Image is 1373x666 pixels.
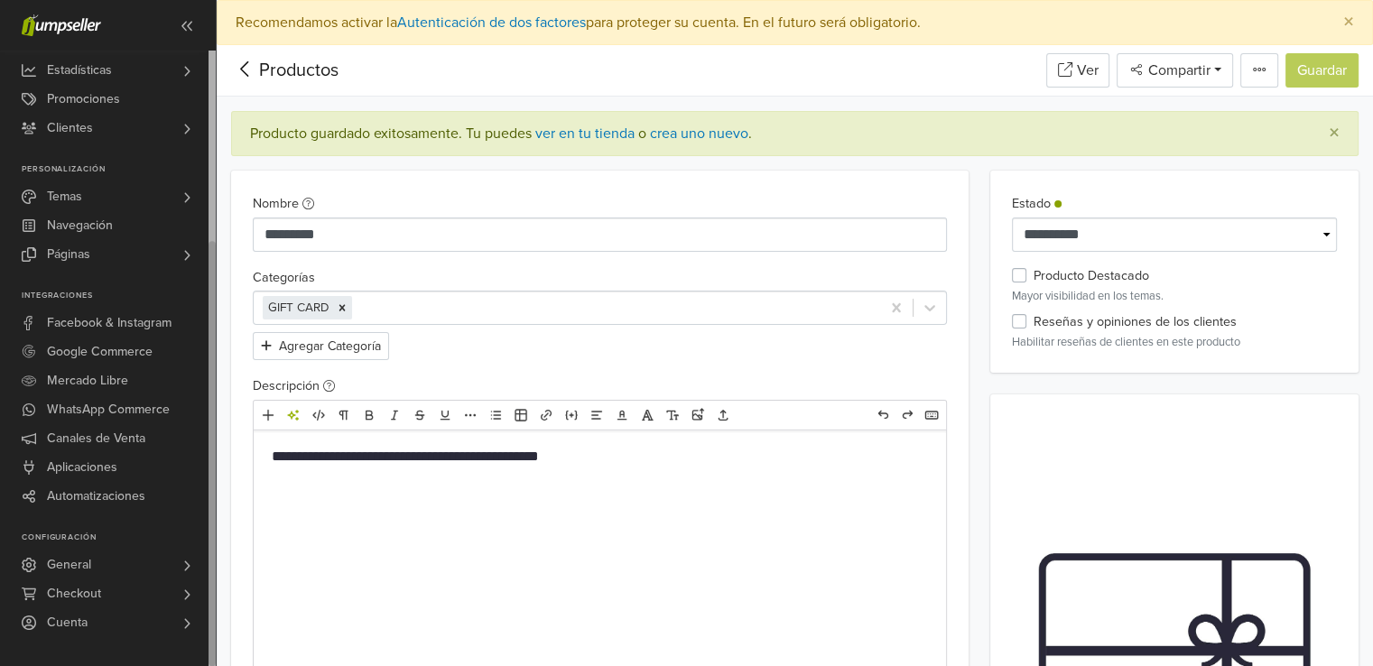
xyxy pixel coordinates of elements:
[509,403,533,427] a: Tabla
[47,550,91,579] span: General
[47,240,90,269] span: Páginas
[661,403,684,427] a: Tamaño de fuente
[253,194,314,214] label: Nombre
[47,182,82,211] span: Temas
[585,403,608,427] a: Alineación
[47,309,172,338] span: Facebook & Instagram
[47,366,128,395] span: Mercado Libre
[332,296,352,319] div: Remove [object Object]
[711,403,735,427] a: Subir archivos
[1012,288,1337,305] p: Mayor visibilidad en los temas.
[1325,1,1372,44] button: Close
[22,291,216,301] p: Integraciones
[895,403,919,427] a: Rehacer
[253,332,389,360] button: Agregar Categoría
[1034,266,1149,286] label: Producto Destacado
[871,403,895,427] a: Deshacer
[47,114,93,143] span: Clientes
[47,338,153,366] span: Google Commerce
[408,403,431,427] a: Eliminado
[256,403,280,427] a: Añadir
[268,301,329,315] span: GIFT CARD
[332,403,356,427] a: Formato
[253,268,315,288] label: Categorías
[47,56,112,85] span: Estadísticas
[920,403,943,427] a: Atajos
[22,532,216,543] p: Configuración
[459,403,482,427] a: Más formato
[47,453,117,482] span: Aplicaciones
[357,403,381,427] a: Negrita
[462,125,532,143] span: Tu puedes
[1012,194,1062,214] label: Estado
[253,376,335,396] label: Descripción
[1117,53,1233,88] button: Compartir
[1329,120,1340,146] span: ×
[397,14,586,32] a: Autenticación de dos factores
[1012,334,1337,351] p: Habilitar reseñas de clientes en este producto
[307,403,330,427] a: HTML
[250,123,1300,144] div: Producto guardado exitosamente. .
[635,403,659,427] a: Fuente
[1343,9,1354,35] span: ×
[1311,112,1358,155] button: Close
[635,125,646,143] span: o
[610,403,634,427] a: Color del texto
[47,482,145,511] span: Automatizaciones
[560,403,583,427] a: Incrustar
[383,403,406,427] a: Cursiva
[47,211,113,240] span: Navegación
[1034,312,1237,332] label: Reseñas y opiniones de los clientes
[534,403,558,427] a: Enlace
[47,608,88,637] span: Cuenta
[22,164,216,175] p: Personalización
[47,85,120,114] span: Promociones
[1046,53,1109,88] a: Ver
[1285,53,1359,88] button: Guardar
[47,424,145,453] span: Canales de Venta
[484,403,507,427] a: Lista
[686,403,710,427] a: Subir imágenes
[47,395,170,424] span: WhatsApp Commerce
[535,125,635,143] a: ver en tu tienda
[282,403,305,427] a: Herramientas de IA
[47,579,101,608] span: Checkout
[433,403,457,427] a: Subrayado
[1145,61,1211,79] span: Compartir
[650,125,748,143] a: crea uno nuevo
[231,57,339,84] div: Productos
